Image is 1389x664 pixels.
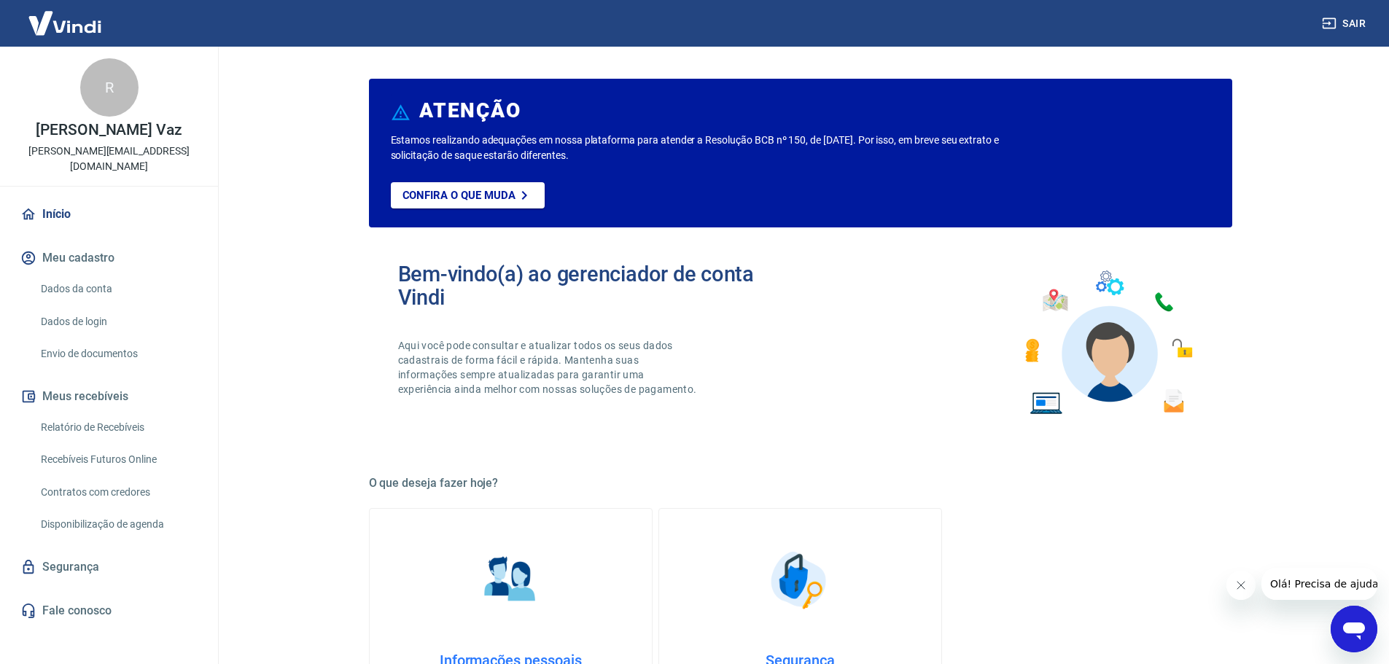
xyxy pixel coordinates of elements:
[419,103,521,118] h6: ATENÇÃO
[398,338,700,397] p: Aqui você pode consultar e atualizar todos os seus dados cadastrais de forma fácil e rápida. Mant...
[35,413,201,442] a: Relatório de Recebíveis
[369,476,1232,491] h5: O que deseja fazer hoje?
[17,198,201,230] a: Início
[35,307,201,337] a: Dados de login
[398,262,801,309] h2: Bem-vindo(a) ao gerenciador de conta Vindi
[391,133,1046,163] p: Estamos realizando adequações em nossa plataforma para atender a Resolução BCB nº 150, de [DATE]....
[1226,571,1256,600] iframe: Fechar mensagem
[17,595,201,627] a: Fale conosco
[35,445,201,474] a: Recebíveis Futuros Online
[1319,10,1372,37] button: Sair
[17,1,112,45] img: Vindi
[36,122,182,138] p: [PERSON_NAME] Vaz
[474,544,547,617] img: Informações pessoais
[35,274,201,304] a: Dados da conta
[17,380,201,413] button: Meus recebíveis
[35,509,201,539] a: Disponibilização de agenda
[1331,606,1377,652] iframe: Botão para abrir a janela de mensagens
[9,10,122,22] span: Olá! Precisa de ajuda?
[17,242,201,274] button: Meu cadastro
[391,182,545,208] a: Confira o que muda
[35,339,201,369] a: Envio de documentos
[402,189,515,202] p: Confira o que muda
[80,58,139,117] div: R
[35,477,201,507] a: Contratos com credores
[12,144,206,174] p: [PERSON_NAME][EMAIL_ADDRESS][DOMAIN_NAME]
[17,551,201,583] a: Segurança
[763,544,836,617] img: Segurança
[1012,262,1203,423] img: Imagem de um avatar masculino com diversos icones exemplificando as funcionalidades do gerenciado...
[1261,568,1377,600] iframe: Mensagem da empresa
